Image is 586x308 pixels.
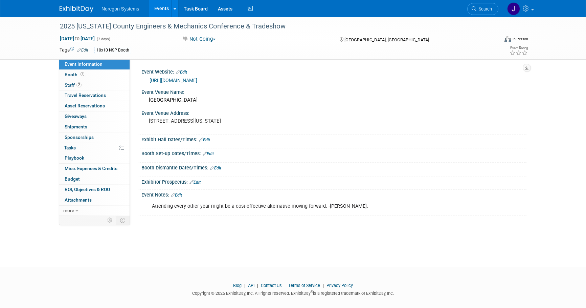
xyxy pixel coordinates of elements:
[510,46,528,50] div: Event Rating
[59,143,130,153] a: Tasks
[60,6,93,13] img: ExhibitDay
[176,70,187,75] a: Edit
[60,46,88,54] td: Tags
[96,37,110,41] span: (2 days)
[458,35,528,45] div: Event Format
[64,145,76,150] span: Tasks
[150,78,197,83] a: [URL][DOMAIN_NAME]
[59,70,130,80] a: Booth
[199,138,210,142] a: Edit
[65,103,105,108] span: Asset Reservations
[65,82,82,88] span: Staff
[65,61,103,67] span: Event Information
[60,36,95,42] span: [DATE] [DATE]
[76,82,82,87] span: 2
[79,72,86,77] span: Booth not reserved yet
[59,185,130,195] a: ROI, Objectives & ROO
[504,36,511,42] img: Format-Inperson.png
[179,36,219,43] button: Not Going
[141,148,526,157] div: Booth Set-up Dates/Times:
[65,114,87,119] span: Giveaways
[507,2,520,15] img: Johana Gil
[171,193,182,198] a: Edit
[65,197,92,203] span: Attachments
[141,87,526,96] div: Event Venue Name:
[476,6,492,12] span: Search
[59,206,130,216] a: more
[65,187,110,192] span: ROI, Objectives & ROO
[65,166,117,171] span: Misc. Expenses & Credits
[74,36,81,41] span: to
[255,283,260,288] span: |
[141,67,526,76] div: Event Website:
[311,290,313,294] sup: ®
[261,283,282,288] a: Contact Us
[58,20,488,33] div: 2025 [US_STATE] County Engineers & Mechanics Conference & Tradeshow
[146,95,521,105] div: [GEOGRAPHIC_DATA]
[94,47,131,54] div: 10x10 NSP Booth
[141,190,526,199] div: Event Notes:
[288,283,320,288] a: Terms of Service
[326,283,353,288] a: Privacy Policy
[248,283,254,288] a: API
[65,135,94,140] span: Sponsorships
[59,90,130,101] a: Travel Reservations
[467,3,498,15] a: Search
[59,164,130,174] a: Misc. Expenses & Credits
[59,132,130,143] a: Sponsorships
[141,177,526,186] div: Exhibitor Prospectus:
[149,118,294,124] pre: [STREET_ADDRESS][US_STATE]
[210,166,221,170] a: Edit
[59,195,130,205] a: Attachments
[65,155,84,161] span: Playbook
[141,135,526,143] div: Exhibit Hall Dates/Times:
[283,283,287,288] span: |
[65,72,86,77] span: Booth
[65,93,106,98] span: Travel Reservations
[65,124,87,129] span: Shipments
[141,108,526,117] div: Event Venue Address:
[233,283,242,288] a: Blog
[141,163,526,171] div: Booth Dismantle Dates/Times:
[59,111,130,122] a: Giveaways
[63,208,74,213] span: more
[104,216,116,225] td: Personalize Event Tab Strip
[344,37,429,42] span: [GEOGRAPHIC_DATA], [GEOGRAPHIC_DATA]
[59,153,130,163] a: Playbook
[59,59,130,69] a: Event Information
[116,216,130,225] td: Toggle Event Tabs
[512,37,528,42] div: In-Person
[77,48,88,53] a: Edit
[189,180,201,185] a: Edit
[147,200,452,213] div: Attending every other year might be a cost-effective alternative moving forward. -[PERSON_NAME].
[321,283,325,288] span: |
[59,122,130,132] a: Shipments
[59,101,130,111] a: Asset Reservations
[59,80,130,90] a: Staff2
[102,6,139,12] span: Noregon Systems
[243,283,247,288] span: |
[203,151,214,156] a: Edit
[59,174,130,184] a: Budget
[65,176,80,182] span: Budget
